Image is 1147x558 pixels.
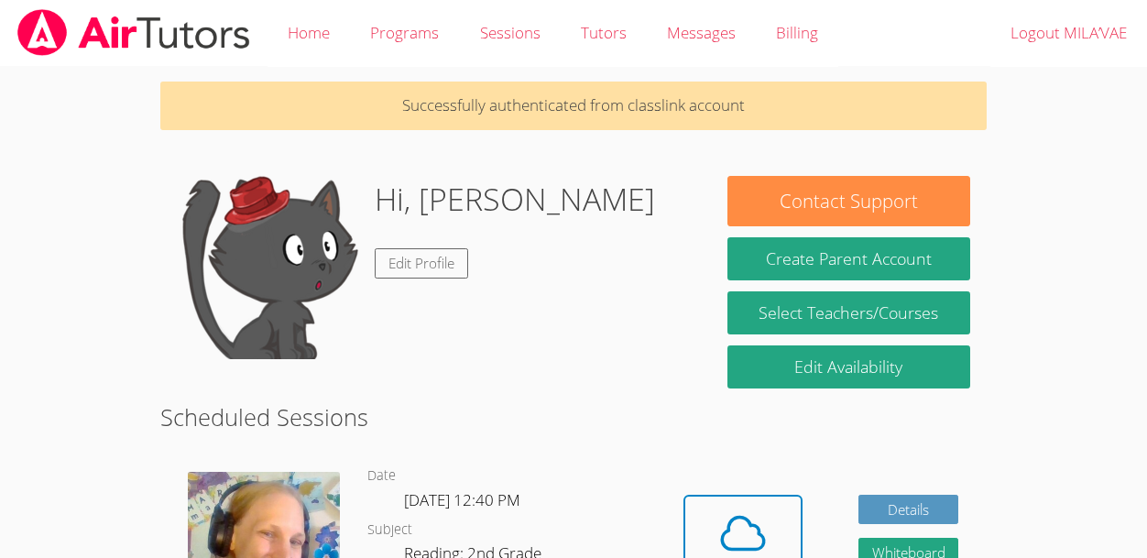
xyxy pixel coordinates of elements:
p: Successfully authenticated from classlink account [160,82,986,130]
a: Edit Availability [727,345,969,388]
img: default.png [177,176,360,359]
dt: Date [367,465,396,487]
h2: Scheduled Sessions [160,399,986,434]
span: Messages [667,22,736,43]
dt: Subject [367,519,412,542]
h1: Hi, [PERSON_NAME] [375,176,655,223]
img: airtutors_banner-c4298cdbf04f3fff15de1276eac7730deb9818008684d7c2e4769d2f7ddbe033.png [16,9,252,56]
a: Edit Profile [375,248,468,279]
button: Create Parent Account [727,237,969,280]
a: Details [858,495,959,525]
a: Select Teachers/Courses [727,291,969,334]
span: [DATE] 12:40 PM [404,489,520,510]
button: Contact Support [727,176,969,226]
